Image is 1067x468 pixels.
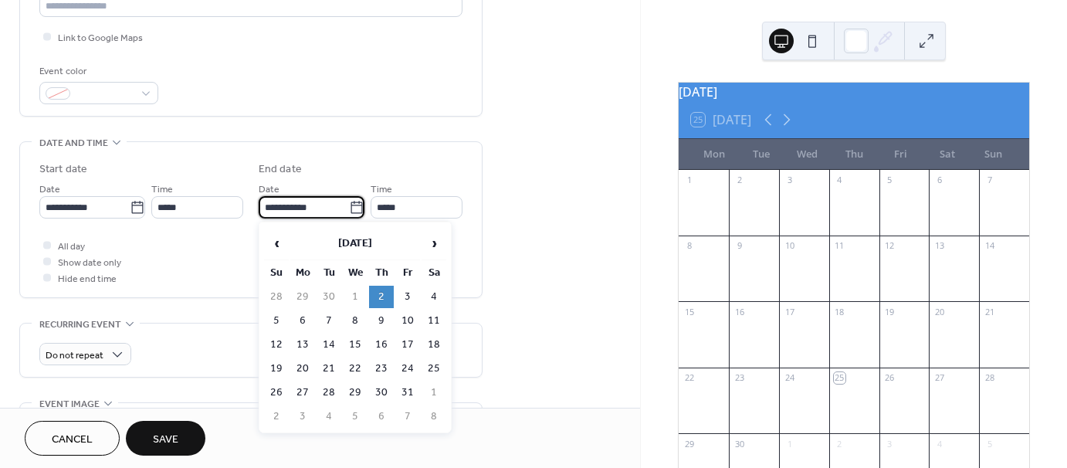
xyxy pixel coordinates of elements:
[259,161,302,178] div: End date
[369,382,394,404] td: 30
[683,240,695,252] div: 8
[884,438,896,449] div: 3
[369,358,394,380] td: 23
[422,310,446,332] td: 11
[290,310,315,332] td: 6
[933,175,945,186] div: 6
[58,255,121,271] span: Show date only
[784,240,795,252] div: 10
[264,310,289,332] td: 5
[884,306,896,317] div: 19
[290,358,315,380] td: 20
[733,372,745,384] div: 23
[733,438,745,449] div: 30
[422,228,445,259] span: ›
[39,135,108,151] span: Date and time
[691,139,737,170] div: Mon
[683,175,695,186] div: 1
[395,358,420,380] td: 24
[343,382,368,404] td: 29
[58,239,85,255] span: All day
[264,262,289,284] th: Su
[39,396,100,412] span: Event image
[784,175,795,186] div: 3
[369,262,394,284] th: Th
[834,438,845,449] div: 2
[970,139,1017,170] div: Sun
[395,382,420,404] td: 31
[343,262,368,284] th: We
[290,262,315,284] th: Mo
[784,306,795,317] div: 17
[369,286,394,308] td: 2
[834,306,845,317] div: 18
[784,139,831,170] div: Wed
[422,334,446,356] td: 18
[317,358,341,380] td: 21
[58,271,117,287] span: Hide end time
[264,382,289,404] td: 26
[984,306,995,317] div: 21
[290,286,315,308] td: 29
[933,372,945,384] div: 27
[371,181,392,198] span: Time
[290,405,315,428] td: 3
[369,334,394,356] td: 16
[422,358,446,380] td: 25
[831,139,877,170] div: Thu
[265,228,288,259] span: ‹
[933,438,945,449] div: 4
[39,161,87,178] div: Start date
[884,240,896,252] div: 12
[395,310,420,332] td: 10
[834,372,845,384] div: 25
[317,334,341,356] td: 14
[834,240,845,252] div: 11
[39,317,121,333] span: Recurring event
[395,405,420,428] td: 7
[317,382,341,404] td: 28
[151,181,173,198] span: Time
[25,421,120,456] button: Cancel
[422,382,446,404] td: 1
[343,310,368,332] td: 8
[923,139,970,170] div: Sat
[884,372,896,384] div: 26
[683,438,695,449] div: 29
[153,432,178,448] span: Save
[737,139,784,170] div: Tue
[343,286,368,308] td: 1
[317,310,341,332] td: 7
[933,306,945,317] div: 20
[984,240,995,252] div: 14
[317,286,341,308] td: 30
[733,306,745,317] div: 16
[264,286,289,308] td: 28
[884,175,896,186] div: 5
[422,286,446,308] td: 4
[52,432,93,448] span: Cancel
[395,334,420,356] td: 17
[984,438,995,449] div: 5
[834,175,845,186] div: 4
[343,405,368,428] td: 5
[126,421,205,456] button: Save
[264,405,289,428] td: 2
[290,334,315,356] td: 13
[290,382,315,404] td: 27
[395,286,420,308] td: 3
[343,358,368,380] td: 22
[290,227,420,260] th: [DATE]
[264,358,289,380] td: 19
[58,30,143,46] span: Link to Google Maps
[784,372,795,384] div: 24
[369,310,394,332] td: 9
[422,262,446,284] th: Sa
[683,372,695,384] div: 22
[984,175,995,186] div: 7
[733,240,745,252] div: 9
[784,438,795,449] div: 1
[343,334,368,356] td: 15
[984,372,995,384] div: 28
